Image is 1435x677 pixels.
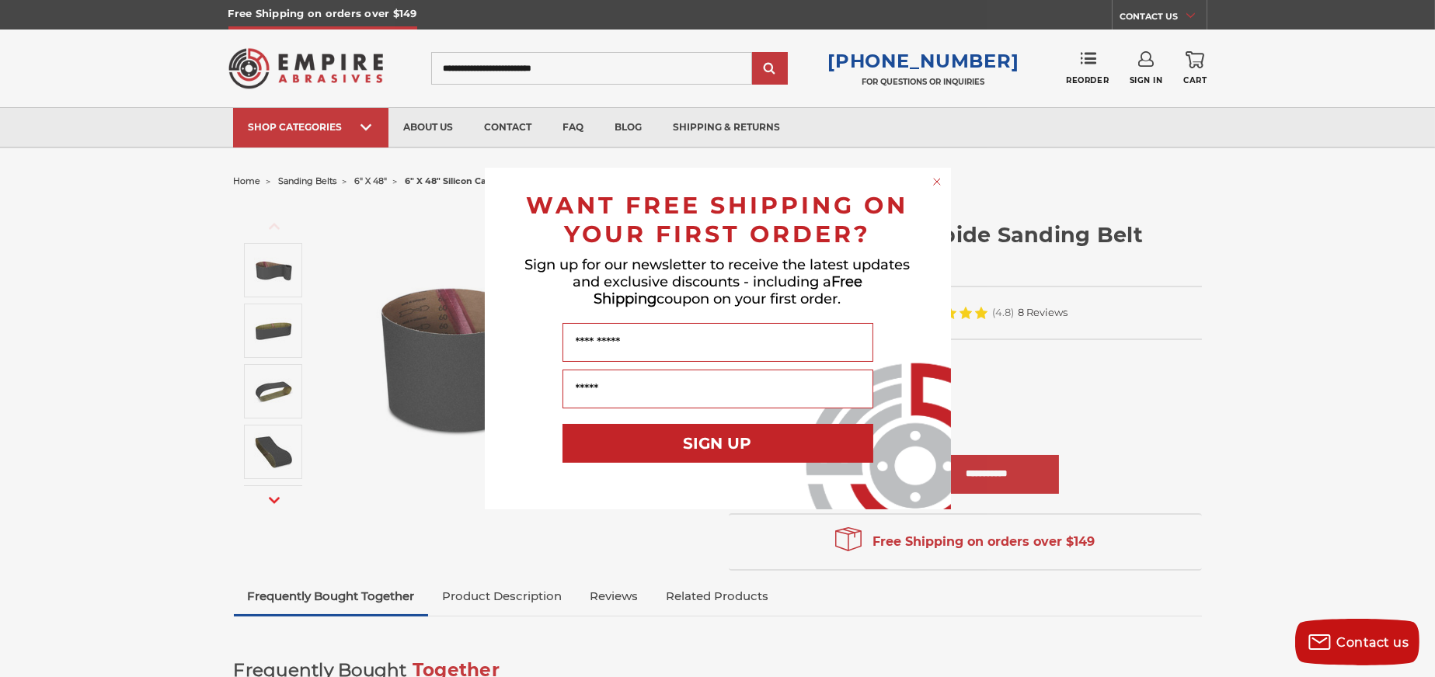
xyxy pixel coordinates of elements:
[563,424,873,463] button: SIGN UP
[527,191,909,248] span: WANT FREE SHIPPING ON YOUR FIRST ORDER?
[929,174,945,189] button: Close dialog
[594,273,863,307] span: Free Shipping
[1295,619,1419,665] button: Contact us
[525,256,911,307] span: Sign up for our newsletter to receive the latest updates and exclusive discounts - including a co...
[1337,635,1409,650] span: Contact us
